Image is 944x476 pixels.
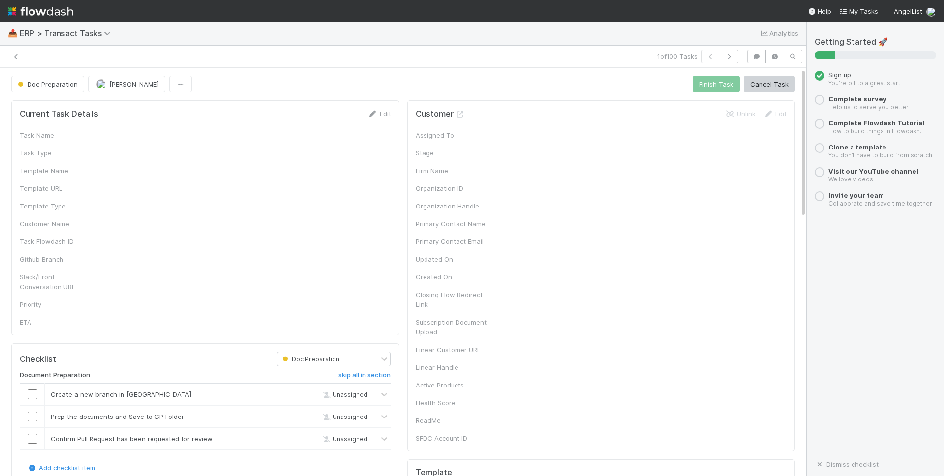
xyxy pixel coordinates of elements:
div: Organization ID [416,183,489,193]
div: Closing Flow Redirect Link [416,290,489,309]
div: Organization Handle [416,201,489,211]
span: My Tasks [839,7,878,15]
img: avatar_11833ecc-818b-4748-aee0-9d6cf8466369.png [96,79,106,89]
small: We love videos! [828,176,875,183]
div: Stage [416,148,489,158]
small: Collaborate and save time together! [828,200,934,207]
span: Unassigned [321,391,367,398]
a: Analytics [760,28,798,39]
div: Slack/Front Conversation URL [20,272,93,292]
h5: Current Task Details [20,109,98,119]
div: Template Name [20,166,93,176]
span: Unassigned [321,435,367,443]
span: ERP > Transact Tasks [20,29,116,38]
div: Created On [416,272,489,282]
div: Github Branch [20,254,93,264]
small: How to build things in Flowdash. [828,127,921,135]
div: Task Flowdash ID [20,237,93,246]
span: AngelList [894,7,922,15]
div: Assigned To [416,130,489,140]
a: Add checklist item [27,464,95,472]
div: ReadMe [416,416,489,425]
h5: Checklist [20,355,56,364]
button: Cancel Task [744,76,795,92]
small: Help us to serve you better. [828,103,910,111]
div: Primary Contact Name [416,219,489,229]
span: Prep the documents and Save to GP Folder [51,413,184,420]
div: Linear Handle [416,362,489,372]
div: Template URL [20,183,93,193]
h5: Customer [416,109,465,119]
div: Firm Name [416,166,489,176]
div: Updated On [416,254,489,264]
button: [PERSON_NAME] [88,76,165,92]
div: SFDC Account ID [416,433,489,443]
h6: Document Preparation [20,371,90,379]
span: [PERSON_NAME] [109,80,159,88]
small: You’re off to a great start! [828,79,902,87]
a: skip all in section [338,371,391,383]
a: Edit [368,110,391,118]
a: Unlink [725,110,756,118]
h5: Getting Started 🚀 [815,37,936,47]
button: Finish Task [693,76,740,92]
div: Priority [20,299,93,309]
div: Task Name [20,130,93,140]
span: Doc Preparation [280,356,339,363]
a: Invite your team [828,191,884,199]
a: My Tasks [839,6,878,16]
div: Active Products [416,380,489,390]
span: 1 of 100 Tasks [657,51,698,61]
span: Doc Preparation [16,80,78,88]
div: Linear Customer URL [416,345,489,355]
span: Unassigned [321,413,367,420]
span: Create a new branch in [GEOGRAPHIC_DATA] [51,390,191,398]
div: ETA [20,317,93,327]
a: Complete Flowdash Tutorial [828,119,924,127]
small: You don’t have to build from scratch. [828,151,934,159]
span: 📥 [8,29,18,37]
div: Help [808,6,831,16]
div: Subscription Document Upload [416,317,489,337]
img: logo-inverted-e16ddd16eac7371096b0.svg [8,3,73,20]
button: Doc Preparation [11,76,84,92]
a: Visit our YouTube channel [828,167,918,175]
span: Sign up [828,71,851,79]
a: Complete survey [828,95,887,103]
span: Confirm Pull Request has been requested for review [51,435,213,443]
img: avatar_11833ecc-818b-4748-aee0-9d6cf8466369.png [926,7,936,17]
div: Primary Contact Email [416,237,489,246]
div: Health Score [416,398,489,408]
a: Edit [763,110,787,118]
a: Clone a template [828,143,886,151]
div: Customer Name [20,219,93,229]
div: Task Type [20,148,93,158]
a: Dismiss checklist [815,460,879,468]
div: Template Type [20,201,93,211]
h6: skip all in section [338,371,391,379]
